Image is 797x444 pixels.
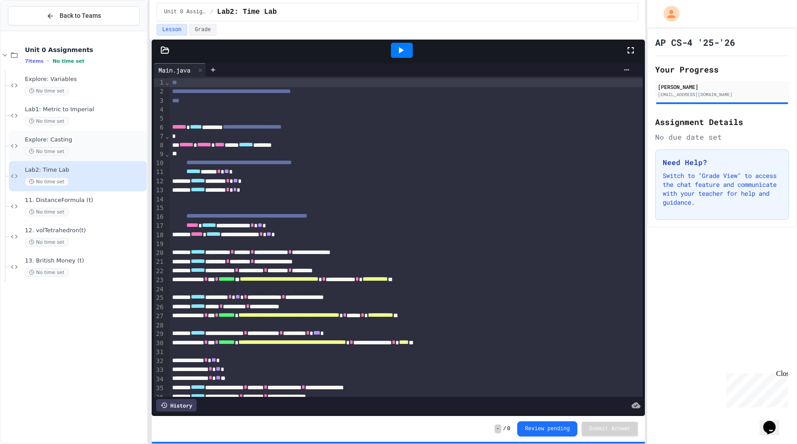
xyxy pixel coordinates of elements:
div: 23 [154,276,165,285]
div: 19 [154,240,165,249]
span: Fold line [165,79,169,86]
button: Lesson [157,24,187,36]
p: Switch to "Grade View" to access the chat feature and communicate with your teacher for help and ... [663,171,781,207]
h2: Assignment Details [655,116,789,128]
div: 6 [154,123,165,132]
div: Main.java [154,63,206,77]
h2: Your Progress [655,63,789,76]
div: 26 [154,303,165,312]
span: 13. British Money (t) [25,257,145,265]
span: 11. DistanceFormula (t) [25,197,145,204]
div: 28 [154,321,165,330]
div: 27 [154,312,165,321]
span: Unit 0 Assignments [25,46,145,54]
div: 1 [154,78,165,87]
span: 12. volTetrahedron(t) [25,227,145,234]
span: Fold line [165,150,169,157]
span: No time set [25,147,68,156]
div: No due date set [655,132,789,142]
span: / [503,425,506,432]
span: • [47,57,49,65]
span: No time set [25,87,68,95]
h3: Need Help? [663,157,781,168]
div: Chat with us now!Close [4,4,61,57]
div: 3 [154,97,165,105]
div: History [156,399,197,412]
div: 7 [154,132,165,141]
span: Lab2: Time Lab [25,166,145,174]
span: Fold line [165,133,169,140]
div: 15 [154,204,165,213]
div: 36 [154,393,165,402]
span: No time set [25,268,68,277]
span: No time set [25,238,68,246]
div: 18 [154,231,165,240]
div: 24 [154,285,165,294]
h1: AP CS-4 '25-'26 [655,36,735,48]
span: Lab1: Metric to Imperial [25,106,145,113]
button: Submit Answer [582,422,638,436]
span: / [210,8,213,16]
div: 11 [154,168,165,177]
span: 0 [507,425,510,432]
div: 5 [154,114,165,123]
span: Explore: Variables [25,76,145,83]
span: No time set [52,58,85,64]
div: 14 [154,195,165,204]
span: 7 items [25,58,44,64]
div: 32 [154,357,165,366]
div: [PERSON_NAME] [658,83,786,91]
span: Submit Answer [589,425,631,432]
div: 35 [154,384,165,393]
div: 10 [154,159,165,168]
div: [EMAIL_ADDRESS][DOMAIN_NAME] [658,91,786,98]
div: 25 [154,294,165,303]
div: 17 [154,222,165,230]
div: Main.java [154,65,195,75]
div: 31 [154,348,165,357]
div: 20 [154,249,165,258]
span: Lab2: Time Lab [217,7,277,17]
iframe: chat widget [760,408,788,435]
span: Back to Teams [60,11,101,20]
div: 12 [154,177,165,186]
button: Review pending [517,421,577,436]
div: My Account [654,4,682,24]
div: 9 [154,150,165,159]
div: 29 [154,330,165,339]
span: Explore: Casting [25,136,145,144]
div: 30 [154,339,165,348]
div: 22 [154,267,165,276]
div: 16 [154,213,165,222]
span: - [495,424,501,433]
button: Back to Teams [8,6,140,25]
div: 21 [154,258,165,266]
div: 8 [154,141,165,150]
div: 34 [154,375,165,384]
span: No time set [25,208,68,216]
div: 4 [154,105,165,114]
button: Grade [189,24,217,36]
div: 2 [154,87,165,96]
span: No time set [25,117,68,125]
span: No time set [25,178,68,186]
div: 33 [154,366,165,375]
span: Unit 0 Assignments [164,8,207,16]
iframe: chat widget [723,370,788,408]
div: 13 [154,186,165,195]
